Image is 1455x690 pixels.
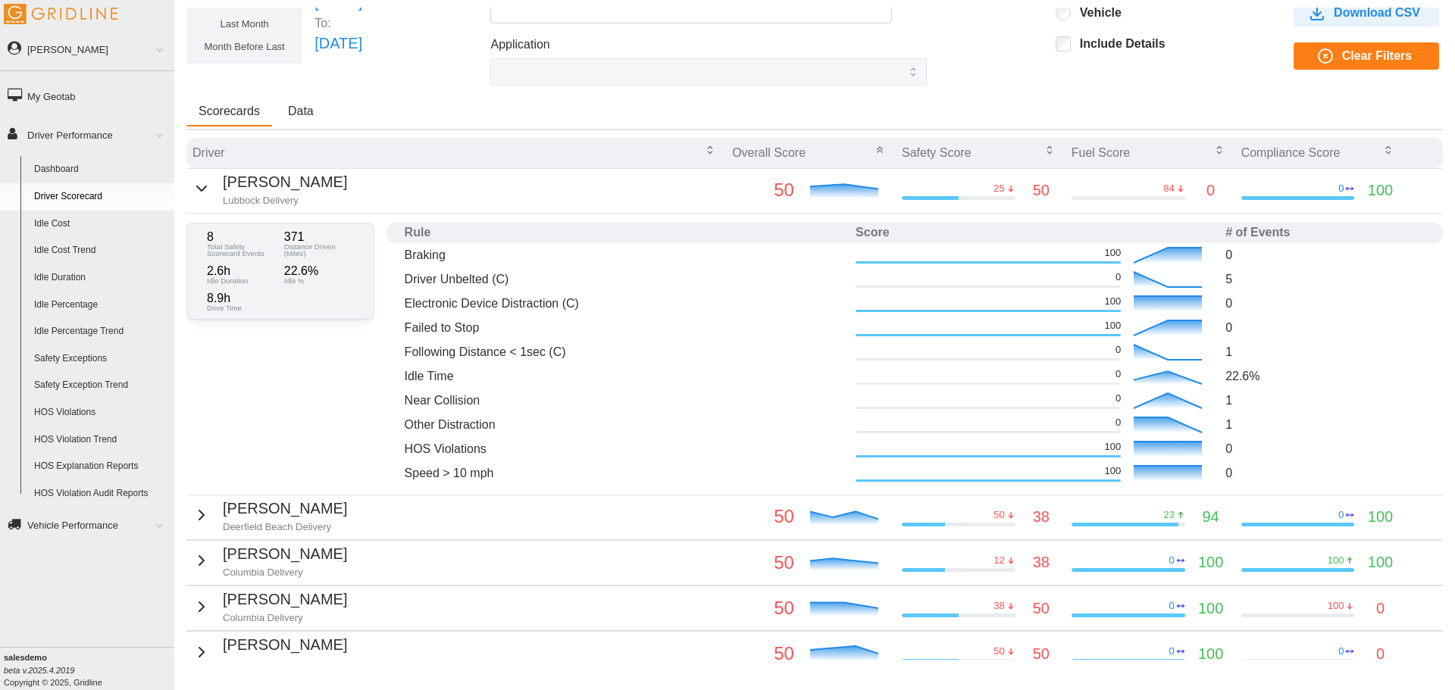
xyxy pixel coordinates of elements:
p: 0 [1169,645,1174,658]
p: 0 [1169,599,1174,613]
p: 100 [1104,464,1121,478]
p: Safety Score [902,144,972,161]
a: Idle Cost [27,211,174,238]
span: Month Before Last [205,41,285,52]
p: Drive Time [207,304,277,312]
p: Following Distance < 1sec (C) [405,343,843,361]
p: Driver [192,144,225,161]
p: 0 [1115,367,1121,381]
p: [PERSON_NAME] [223,170,347,194]
p: 38 [1033,505,1050,529]
a: Dashboard [27,156,174,183]
p: 100 [1328,554,1344,567]
button: [PERSON_NAME]Columbia Delivery [192,588,347,625]
a: Safety Exception Trend [27,372,174,399]
span: Last Month [220,18,268,30]
p: 25 [993,182,1004,195]
p: 100 [1328,599,1344,613]
p: 50 [1033,597,1050,620]
p: 1 [1225,392,1425,409]
a: Idle Cost Trend [27,237,174,264]
p: 22.6 % [284,265,354,277]
span: 22.6 % [1225,370,1259,382]
span: Clear Filters [1342,43,1412,69]
p: 0 [1338,508,1344,522]
p: 100 [1104,319,1121,333]
span: Data [288,105,314,117]
p: Idle % [284,277,354,285]
label: Vehicle [1071,5,1122,20]
p: 0 [1376,597,1385,620]
p: 0 [1225,464,1425,482]
p: Columbia Delivery [223,566,347,579]
p: Lubbock Delivery [223,194,347,208]
img: Gridline [4,4,117,24]
p: To: [314,14,362,32]
p: Idle Time [405,367,843,385]
button: [PERSON_NAME]Columbia Delivery [192,542,347,579]
p: 50 [732,594,794,623]
b: salesdemo [4,653,47,662]
a: Idle Percentage [27,292,174,319]
p: Failed to Stop [405,319,843,336]
p: 5 [1225,270,1425,288]
a: Idle Duration [27,264,174,292]
p: [PERSON_NAME] [223,633,347,657]
p: 100 [1198,642,1223,666]
p: Electronic Device Distraction (C) [405,295,843,312]
p: 50 [732,176,794,205]
p: Idle Duration [207,277,277,285]
p: 0 [1225,319,1425,336]
p: [DATE] [314,32,362,55]
p: Distance Driven (Miles) [284,243,354,258]
p: 23 [1163,508,1174,522]
i: beta v.2025.4.2019 [4,666,74,675]
p: Overall Score [732,144,806,161]
p: 100 [1198,551,1223,574]
button: Clear Filters [1294,42,1439,70]
p: 0 [1338,182,1344,195]
p: HOS Violations [405,440,843,457]
p: 50 [993,645,1004,658]
p: 1 [1225,416,1425,433]
th: Score [850,223,1219,243]
p: Deerfield Beach Delivery [223,520,347,534]
p: 0 [1115,392,1121,405]
p: 0 [1206,179,1215,202]
a: HOS Violation Audit Reports [27,480,174,507]
a: HOS Violations [27,399,174,426]
p: 38 [1033,551,1050,574]
p: 94 [1203,505,1219,529]
p: 38 [993,599,1004,613]
button: [PERSON_NAME]Deerfield Beach Delivery [192,497,347,534]
button: [PERSON_NAME]Columbia Delivery [192,633,347,670]
p: 50 [993,508,1004,522]
span: Scorecards [199,105,260,117]
p: 0 [1169,554,1174,567]
p: 50 [732,548,794,577]
p: Fuel Score [1072,144,1130,161]
a: Idle Percentage Trend [27,318,174,345]
a: Driver Scorecard [27,183,174,211]
p: [PERSON_NAME] [223,588,347,611]
p: 12 [993,554,1004,567]
p: 100 [1198,597,1223,620]
p: 8 [207,231,277,243]
p: Other Distraction [405,416,843,433]
p: 371 [284,231,354,243]
p: [PERSON_NAME] [223,542,347,566]
a: HOS Explanation Reports [27,453,174,480]
p: 50 [732,502,794,531]
button: [PERSON_NAME]Lubbock Delivery [192,170,347,208]
p: 100 [1368,179,1393,202]
label: Include Details [1071,36,1166,52]
p: Columbia Delivery [223,657,347,670]
label: Application [490,36,549,55]
p: 8.9 h [207,292,277,304]
a: Safety Exceptions [27,345,174,373]
a: HOS Violation Trend [27,426,174,454]
p: 0 [1115,270,1121,284]
p: 0 [1376,642,1385,666]
p: 100 [1368,505,1393,529]
p: 50 [1033,179,1050,202]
